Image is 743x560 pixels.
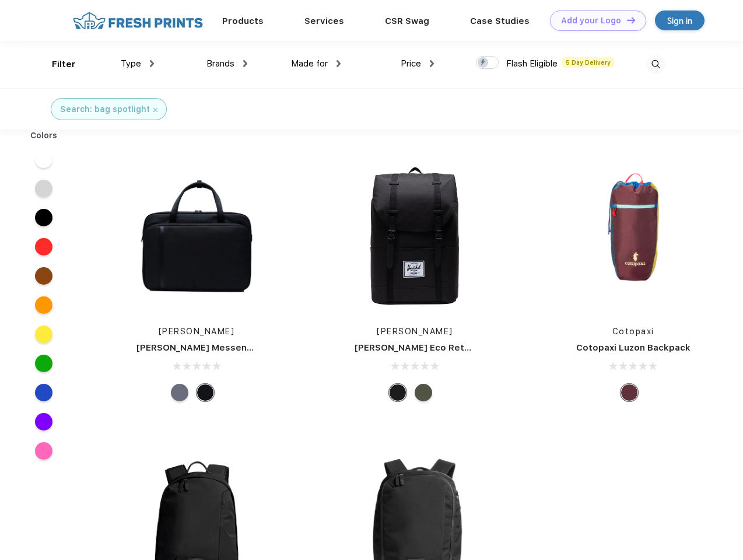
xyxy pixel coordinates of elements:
img: DT [627,17,635,23]
a: Cotopaxi [612,327,654,336]
a: [PERSON_NAME] Eco Retreat 15" Computer Backpack [355,342,593,353]
span: Type [121,58,141,69]
a: Cotopaxi Luzon Backpack [576,342,691,353]
div: Black [197,384,214,401]
img: dropdown.png [243,60,247,67]
a: [PERSON_NAME] [159,327,235,336]
a: Products [222,16,264,26]
img: func=resize&h=266 [119,159,274,314]
img: dropdown.png [337,60,341,67]
div: Filter [52,58,76,71]
img: dropdown.png [150,60,154,67]
a: [PERSON_NAME] Messenger [136,342,262,353]
div: Colors [22,129,66,142]
img: filter_cancel.svg [153,108,157,112]
div: Surprise [621,384,638,401]
div: Forest [415,384,432,401]
div: Search: bag spotlight [60,103,150,116]
span: 5 Day Delivery [562,57,614,68]
div: Black [389,384,406,401]
img: dropdown.png [430,60,434,67]
span: Brands [206,58,234,69]
div: Raven Crosshatch [171,384,188,401]
img: func=resize&h=266 [337,159,492,314]
a: Sign in [655,10,705,30]
span: Made for [291,58,328,69]
img: desktop_search.svg [646,55,665,74]
div: Add your Logo [561,16,621,26]
img: fo%20logo%202.webp [69,10,206,31]
span: Flash Eligible [506,58,558,69]
span: Price [401,58,421,69]
img: func=resize&h=266 [556,159,711,314]
a: [PERSON_NAME] [377,327,453,336]
div: Sign in [667,14,692,27]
